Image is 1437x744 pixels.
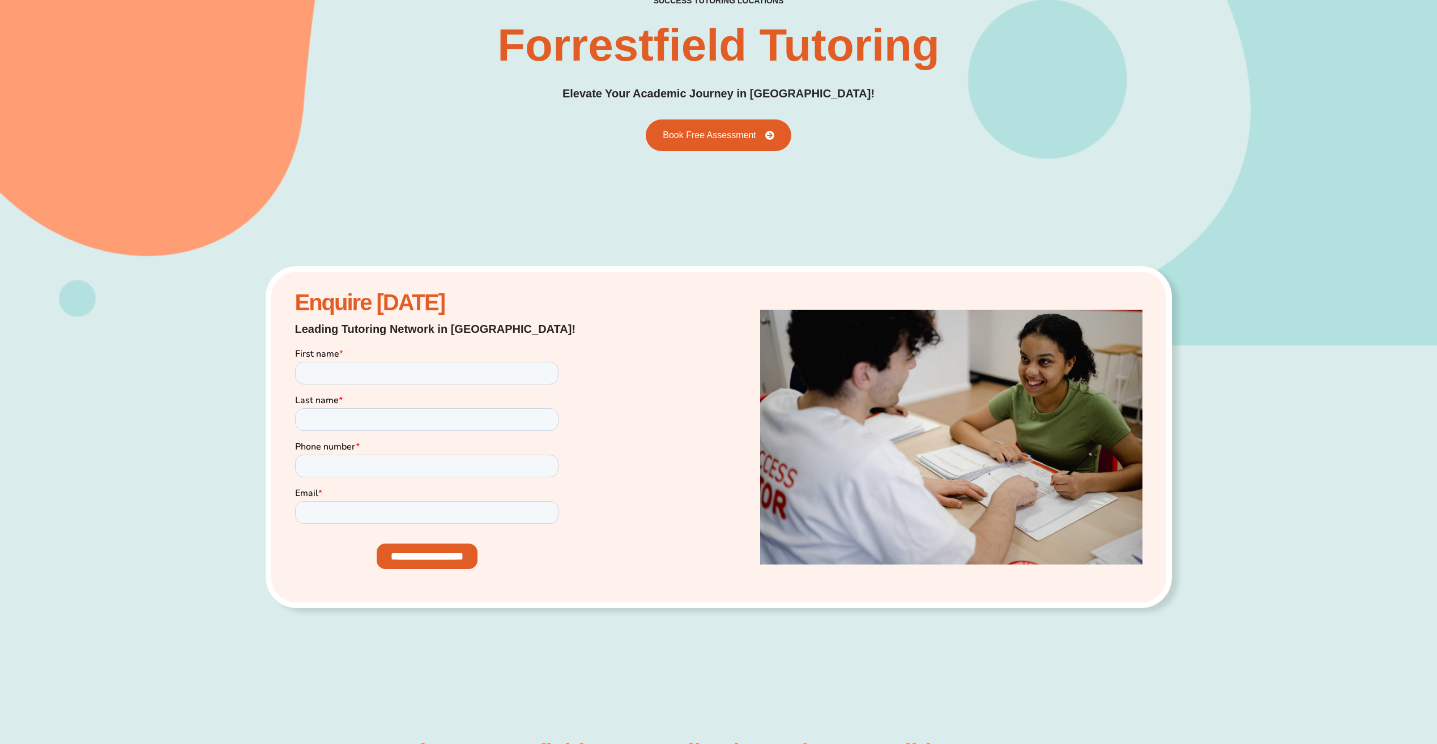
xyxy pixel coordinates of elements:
[562,85,875,102] p: Elevate Your Academic Journey in [GEOGRAPHIC_DATA]!
[295,321,605,337] p: Leading Tutoring Network in [GEOGRAPHIC_DATA]!
[295,296,605,310] h2: Enquire [DATE]
[663,131,756,140] span: Book Free Assessment
[646,119,791,151] a: Book Free Assessment
[497,23,940,68] h1: Forrestfield Tutoring
[1248,616,1437,744] iframe: Chat Widget
[295,348,558,579] iframe: Form 0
